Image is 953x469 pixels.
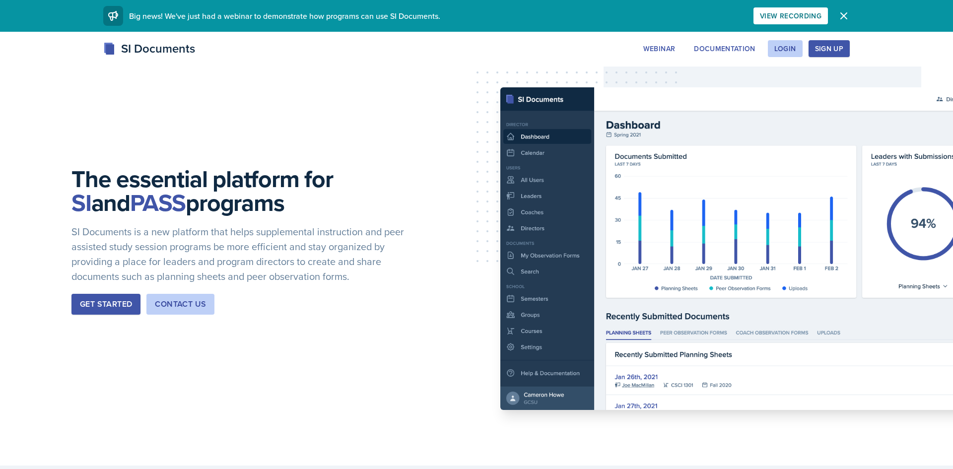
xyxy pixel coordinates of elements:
div: Webinar [643,45,675,53]
button: Get Started [71,294,140,315]
div: Login [774,45,796,53]
button: Documentation [687,40,762,57]
div: Documentation [694,45,755,53]
button: Contact Us [146,294,214,315]
div: SI Documents [103,40,195,58]
span: Big news! We've just had a webinar to demonstrate how programs can use SI Documents. [129,10,440,21]
button: View Recording [753,7,828,24]
button: Webinar [637,40,681,57]
div: Contact Us [155,298,206,310]
div: Get Started [80,298,132,310]
div: Sign Up [815,45,843,53]
button: Login [768,40,803,57]
div: View Recording [760,12,821,20]
button: Sign Up [809,40,850,57]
